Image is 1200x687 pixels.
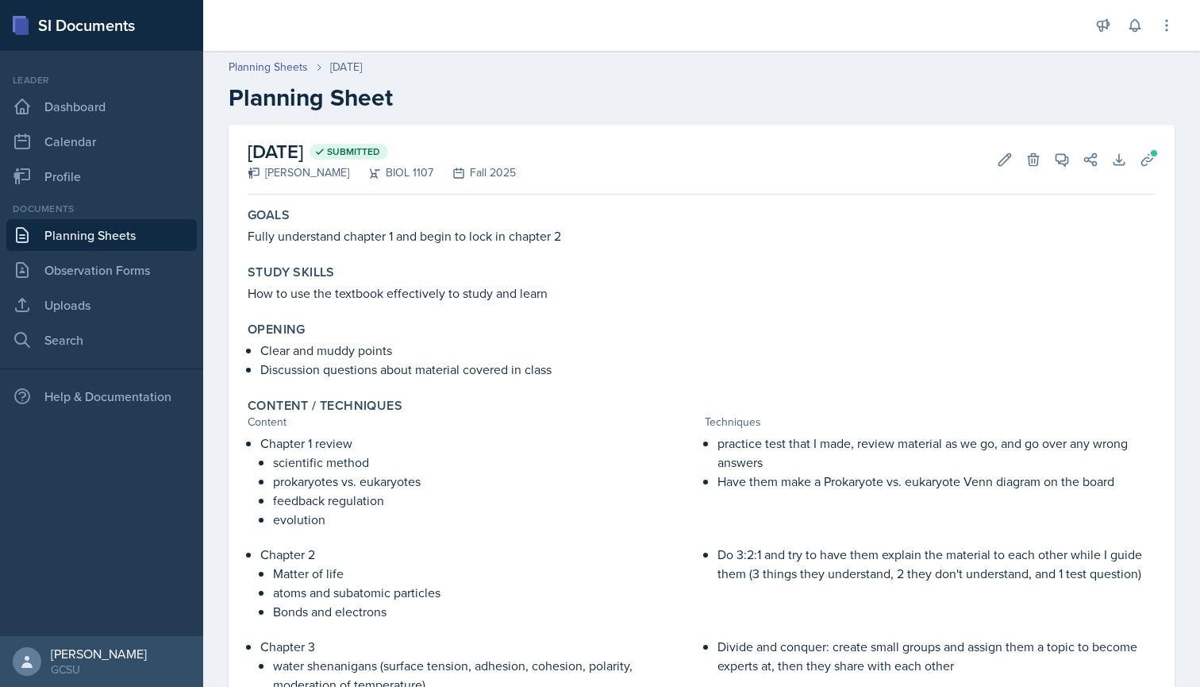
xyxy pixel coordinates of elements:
[273,491,698,510] p: feedback regulation
[273,510,698,529] p: evolution
[273,602,698,621] p: Bonds and electrons
[248,226,1156,245] p: Fully understand chapter 1 and begin to lock in chapter 2
[248,137,516,166] h2: [DATE]
[260,434,698,453] p: Chapter 1 review
[248,207,290,223] label: Goals
[6,289,197,321] a: Uploads
[717,472,1156,491] p: Have them make a Prokaryote vs. eukaryote Venn diagram on the board
[705,414,1156,430] div: Techniques
[260,545,698,564] p: Chapter 2
[433,164,516,181] div: Fall 2025
[327,145,380,158] span: Submitted
[717,434,1156,472] p: practice test that I made, review material as we go, and go over any wrong answers
[6,254,197,286] a: Observation Forms
[260,341,1156,360] p: Clear and muddy points
[6,91,197,122] a: Dashboard
[6,125,197,157] a: Calendar
[248,284,1156,303] p: How to use the textbook effectively to study and learn
[273,472,698,491] p: prokaryotes vs. eukaryotes
[51,646,147,662] div: [PERSON_NAME]
[248,264,335,280] label: Study Skills
[717,545,1156,583] p: Do 3:2:1 and try to have them explain the material to each other while I guide them (3 things the...
[273,564,698,583] p: Matter of life
[51,662,147,677] div: GCSU
[330,59,362,75] div: [DATE]
[717,637,1156,675] p: Divide and conquer: create small groups and assign them a topic to become experts at, then they s...
[6,324,197,356] a: Search
[229,83,1175,112] h2: Planning Sheet
[273,453,698,472] p: scientific method
[349,164,433,181] div: BIOL 1107
[6,160,197,192] a: Profile
[6,73,197,87] div: Leader
[260,360,1156,379] p: Discussion questions about material covered in class
[273,583,698,602] p: atoms and subatomic particles
[6,202,197,216] div: Documents
[229,59,308,75] a: Planning Sheets
[248,164,349,181] div: [PERSON_NAME]
[248,322,306,338] label: Opening
[6,380,197,412] div: Help & Documentation
[248,414,698,430] div: Content
[6,219,197,251] a: Planning Sheets
[260,637,698,656] p: Chapter 3
[248,398,402,414] label: Content / Techniques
